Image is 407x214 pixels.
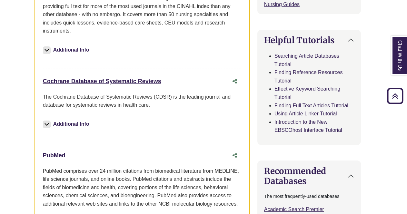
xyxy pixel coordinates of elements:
[274,70,343,83] a: Finding Reference Resources Tutorial
[274,86,340,100] a: Effective Keyword Searching Tutorial
[43,152,65,159] a: PubMed
[258,161,361,191] button: Recommended Databases
[43,167,241,208] p: PubMed comprises over 24 million citations from biomedical literature from MEDLINE, life science ...
[43,45,91,54] button: Additional Info
[264,207,324,212] a: Academic Search Premier
[274,111,337,116] a: Using Article Linker Tutorial
[274,103,348,108] a: Finding Full Text Articles Tutorial
[264,193,354,200] p: The most frequently-used databases
[228,75,241,88] button: Share this database
[43,93,241,109] p: The Cochrane Database of Systematic Reviews (CDSR) is the leading journal and database for system...
[264,2,300,7] a: Nursing Guides
[258,30,361,50] button: Helpful Tutorials
[43,120,91,129] button: Additional Info
[274,53,339,67] a: Searching Article Databases Tutorial
[228,150,241,162] button: Share this database
[43,78,161,84] a: Cochrane Database of Systematic Reviews
[274,119,342,133] a: Introduction to the New EBSCOhost Interface Tutorial
[385,92,405,100] a: Back to Top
